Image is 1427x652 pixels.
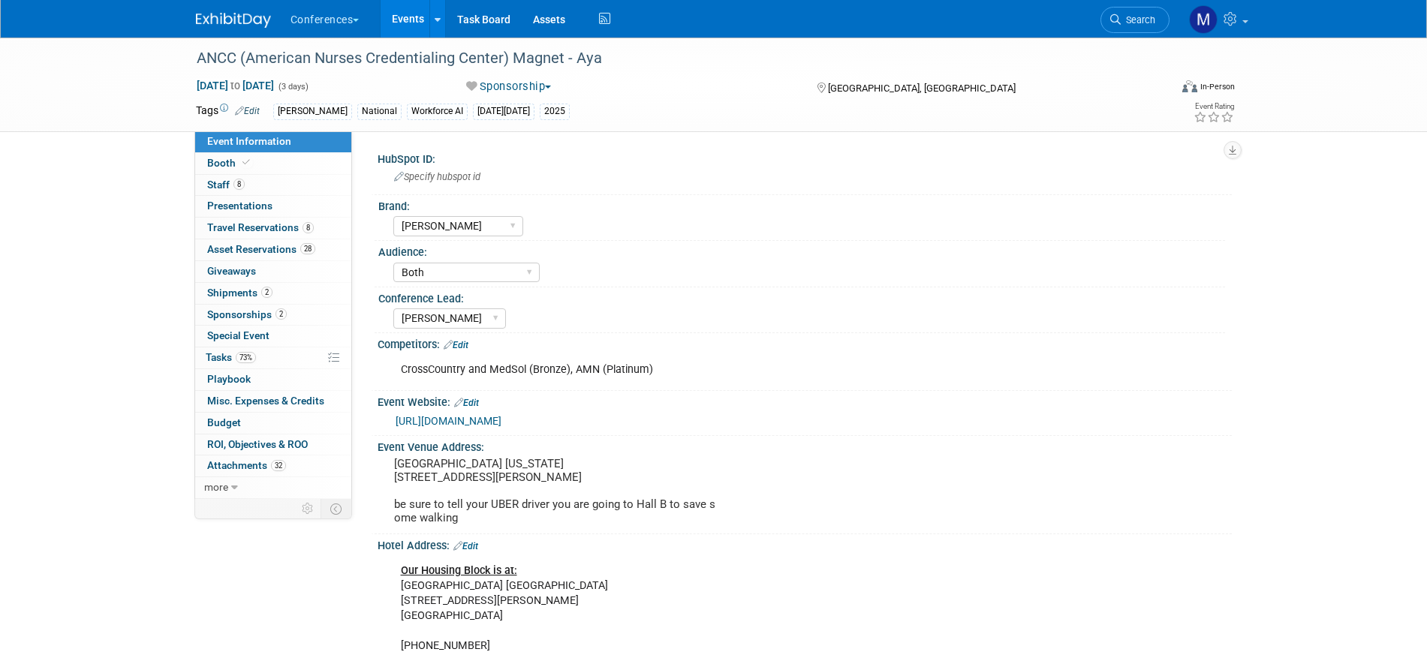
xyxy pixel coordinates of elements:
a: Sponsorships2 [195,305,351,326]
a: Edit [454,398,479,408]
span: Sponsorships [207,308,287,320]
span: Shipments [207,287,272,299]
div: CrossCountry and MedSol (Bronze), AMN (Platinum) [390,355,1067,385]
div: National [357,104,402,119]
span: 2 [261,287,272,298]
div: Event Format [1081,78,1236,101]
span: more [204,481,228,493]
a: Staff8 [195,175,351,196]
span: 8 [233,179,245,190]
button: Sponsorship [461,79,557,95]
a: Edit [453,541,478,551]
a: Attachments32 [195,455,351,476]
div: [PERSON_NAME] [273,104,352,119]
a: more [195,477,351,498]
span: ROI, Objectives & ROO [207,438,308,450]
span: 8 [303,222,314,233]
a: Budget [195,413,351,434]
div: Brand: [378,195,1225,214]
b: Our Housing Block is at: [401,564,517,577]
div: Workforce AI [407,104,468,119]
span: 28 [300,243,315,254]
a: Special Event [195,326,351,347]
div: 2025 [540,104,570,119]
span: Budget [207,416,241,428]
i: Booth reservation complete [242,158,250,167]
span: 73% [236,352,256,363]
a: Booth [195,153,351,174]
div: HubSpot ID: [378,148,1232,167]
span: Search [1121,14,1155,26]
div: In-Person [1200,81,1235,92]
img: Marygrace LeGros [1189,5,1218,34]
a: Tasks73% [195,347,351,368]
div: Audience: [378,241,1225,260]
div: ANCC (American Nurses Credentialing Center) Magnet - Aya [191,45,1147,72]
a: Presentations [195,196,351,217]
div: Event Rating [1194,103,1234,110]
span: 32 [271,460,286,471]
a: Giveaways [195,261,351,282]
td: Toggle Event Tabs [321,499,351,518]
a: Travel Reservations8 [195,218,351,239]
a: Asset Reservations28 [195,239,351,260]
span: Tasks [206,351,256,363]
span: Presentations [207,200,272,212]
a: Event Information [195,131,351,152]
span: Travel Reservations [207,221,314,233]
span: 2 [275,308,287,320]
span: Asset Reservations [207,243,315,255]
a: Misc. Expenses & Credits [195,391,351,412]
div: Conference Lead: [378,287,1225,306]
span: [GEOGRAPHIC_DATA], [GEOGRAPHIC_DATA] [828,83,1016,94]
div: Competitors: [378,333,1232,353]
span: Specify hubspot id [394,171,480,182]
a: Search [1100,7,1170,33]
span: Attachments [207,459,286,471]
a: Shipments2 [195,283,351,304]
span: Staff [207,179,245,191]
a: [URL][DOMAIN_NAME] [396,415,501,427]
td: Tags [196,103,260,120]
span: Misc. Expenses & Credits [207,395,324,407]
span: (3 days) [277,82,309,92]
span: [DATE] [DATE] [196,79,275,92]
div: Event Website: [378,391,1232,410]
img: ExhibitDay [196,13,271,28]
td: Personalize Event Tab Strip [295,499,321,518]
div: [DATE][DATE] [473,104,534,119]
a: ROI, Objectives & ROO [195,434,351,455]
span: Booth [207,157,253,169]
span: Event Information [207,135,291,147]
span: Special Event [207,329,269,341]
div: Event Venue Address: [378,436,1232,455]
span: Giveaways [207,265,256,277]
span: Playbook [207,373,251,385]
a: Edit [444,340,468,350]
a: Edit [235,106,260,116]
pre: [GEOGRAPHIC_DATA] [US_STATE] [STREET_ADDRESS][PERSON_NAME] be sure to tell your UBER driver you a... [394,457,717,524]
img: Format-Inperson.png [1182,80,1197,92]
span: to [228,80,242,92]
a: Playbook [195,369,351,390]
div: Hotel Address: [378,534,1232,554]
